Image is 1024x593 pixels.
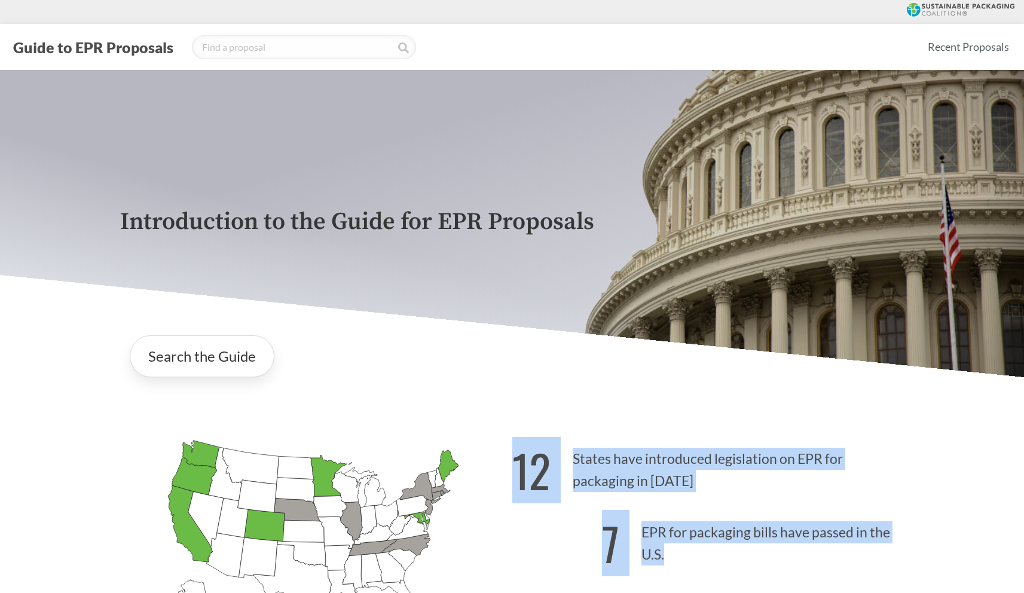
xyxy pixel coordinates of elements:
input: Find a proposal [192,35,416,59]
strong: 7 [602,510,619,576]
strong: 12 [512,437,551,503]
p: Introduction to the Guide for EPR Proposals [120,209,904,236]
a: Recent Proposals [922,33,1014,60]
p: States have introduced legislation on EPR for packaging in [DATE] [512,430,904,503]
a: Search the Guide [130,335,274,377]
button: Guide to EPR Proposals [10,38,177,57]
p: EPR for packaging bills have passed in the U.S. [512,503,904,577]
